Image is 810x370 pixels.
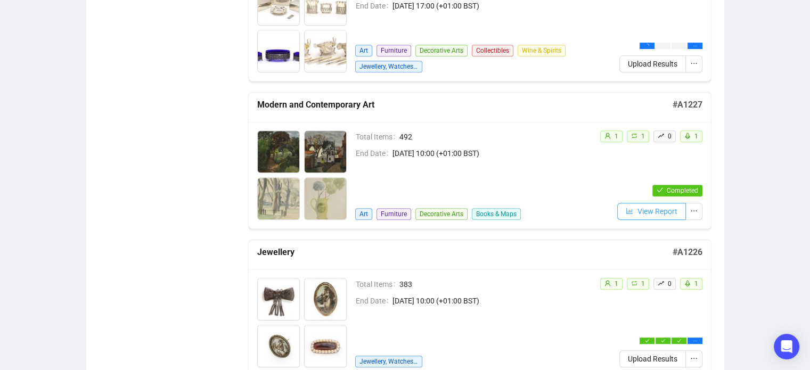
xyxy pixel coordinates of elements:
[392,147,591,159] span: [DATE] 10:00 (+01:00 BST)
[415,208,468,220] span: Decorative Arts
[377,208,411,220] span: Furniture
[628,58,677,70] span: Upload Results
[628,353,677,365] span: Upload Results
[694,280,698,287] span: 1
[392,295,591,307] span: [DATE] 10:00 (+01:00 BST)
[677,339,681,343] span: check
[619,350,686,367] button: Upload Results
[472,208,521,220] span: Books & Maps
[472,45,513,56] span: Collectibles
[690,60,698,67] span: ellipsis
[631,280,637,286] span: retweet
[668,133,672,140] span: 0
[305,178,346,219] img: 4_1.jpg
[693,339,697,343] span: ellipsis
[690,207,698,215] span: ellipsis
[604,280,611,286] span: user
[641,280,645,287] span: 1
[399,278,591,290] span: 383
[356,131,399,143] span: Total Items
[356,295,392,307] span: End Date
[355,356,422,367] span: Jewellery, Watches & Designer
[258,325,299,367] img: 3_1.jpg
[641,133,645,140] span: 1
[356,147,392,159] span: End Date
[619,55,686,72] button: Upload Results
[645,339,649,343] span: check
[774,334,799,359] div: Open Intercom Messenger
[355,61,422,72] span: Jewellery, Watches & Designer
[658,280,664,286] span: rise
[305,325,346,367] img: 4_1.jpg
[305,30,346,72] img: 4_1.jpg
[631,133,637,139] span: retweet
[645,44,649,48] span: loading
[694,133,698,140] span: 1
[668,280,672,287] span: 0
[615,133,618,140] span: 1
[657,187,663,193] span: check
[690,355,698,362] span: ellipsis
[673,246,702,259] h5: # A1226
[355,208,372,220] span: Art
[684,280,691,286] span: rocket
[257,246,673,259] h5: Jewellery
[377,45,411,56] span: Furniture
[661,339,665,343] span: check
[667,187,698,194] span: Completed
[604,133,611,139] span: user
[356,278,399,290] span: Total Items
[518,45,566,56] span: Wine & Spirits
[258,178,299,219] img: 3_1.jpg
[258,278,299,320] img: 1_1.jpg
[684,133,691,139] span: rocket
[257,98,673,111] h5: Modern and Contemporary Art
[415,45,468,56] span: Decorative Arts
[637,205,677,217] span: View Report
[617,203,686,220] button: View Report
[693,44,697,48] span: ellipsis
[248,92,711,229] a: Modern and Contemporary Art#A1227Total Items492End Date[DATE] 10:00 (+01:00 BST)ArtFurnitureDecor...
[305,131,346,172] img: 2_1.jpg
[258,30,299,72] img: 3_1.jpg
[626,207,633,215] span: bar-chart
[615,280,618,287] span: 1
[258,131,299,172] img: 1_1.jpg
[673,98,702,111] h5: # A1227
[658,133,664,139] span: rise
[399,131,591,143] span: 492
[355,45,372,56] span: Art
[305,278,346,320] img: 2_1.jpg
